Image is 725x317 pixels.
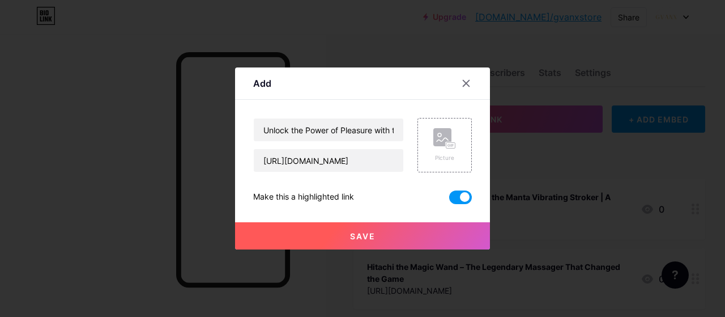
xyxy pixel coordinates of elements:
[235,222,490,250] button: Save
[433,154,456,162] div: Picture
[253,77,271,90] div: Add
[350,231,376,241] span: Save
[253,191,354,204] div: Make this a highlighted link
[254,149,403,172] input: URL
[254,119,403,141] input: Title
